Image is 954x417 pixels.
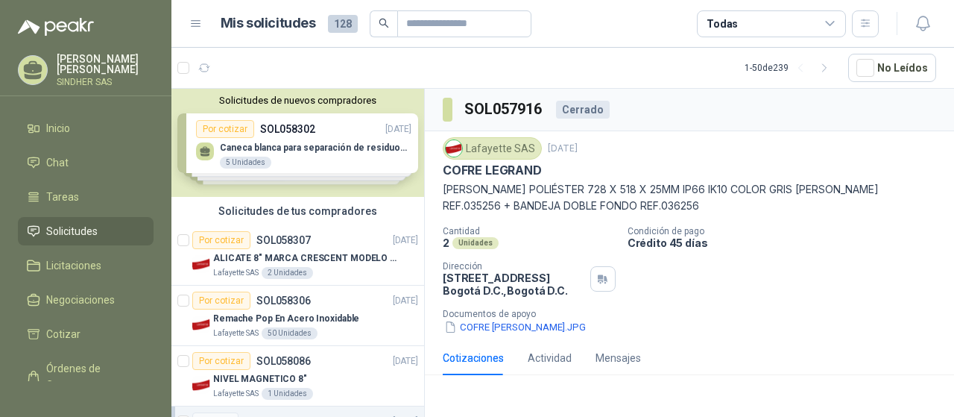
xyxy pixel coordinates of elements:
div: Por cotizar [192,292,250,310]
p: Lafayette SAS [213,267,259,279]
div: Por cotizar [192,231,250,249]
p: SINDHER SAS [57,78,154,87]
p: [DATE] [548,142,578,156]
a: Por cotizarSOL058086[DATE] Company LogoNIVEL MAGNETICO 8"Lafayette SAS1 Unidades [171,346,424,407]
span: Órdenes de Compra [46,360,139,393]
a: Licitaciones [18,251,154,280]
p: Remache Pop En Acero Inoxidable [213,312,359,326]
button: COFRE [PERSON_NAME].JPG [443,319,587,335]
p: Lafayette SAS [213,327,259,339]
a: Chat [18,148,154,177]
span: search [379,18,389,28]
div: Cerrado [556,101,610,119]
p: SOL058306 [256,295,311,306]
div: Todas [707,16,738,32]
a: Por cotizarSOL058306[DATE] Company LogoRemache Pop En Acero InoxidableLafayette SAS50 Unidades [171,286,424,346]
div: Mensajes [596,350,641,366]
a: Negociaciones [18,286,154,314]
span: Chat [46,154,69,171]
span: Solicitudes [46,223,98,239]
div: Cotizaciones [443,350,504,366]
div: 2 Unidades [262,267,313,279]
p: ALICATE 8" MARCA CRESCENT MODELO 38008tv [213,251,399,266]
div: Actividad [528,350,572,366]
p: SOL058307 [256,235,311,245]
p: NIVEL MAGNETICO 8" [213,372,307,386]
a: Órdenes de Compra [18,354,154,399]
a: Cotizar [18,320,154,348]
h3: SOL057916 [464,98,544,121]
p: [PERSON_NAME] POLIÉSTER 728 X 518 X 25MM IP66 IK10 COLOR GRIS [PERSON_NAME] REF.035256 + BANDEJA ... [443,181,936,214]
span: 128 [328,15,358,33]
img: Company Logo [192,376,210,394]
div: Solicitudes de nuevos compradoresPor cotizarSOL058302[DATE] Caneca blanca para separación de resi... [171,89,424,197]
a: Por cotizarSOL058307[DATE] Company LogoALICATE 8" MARCA CRESCENT MODELO 38008tvLafayette SAS2 Uni... [171,225,424,286]
div: Lafayette SAS [443,137,542,160]
p: [PERSON_NAME] [PERSON_NAME] [57,54,154,75]
button: Solicitudes de nuevos compradores [177,95,418,106]
p: 2 [443,236,449,249]
p: [STREET_ADDRESS] Bogotá D.C. , Bogotá D.C. [443,272,584,297]
a: Tareas [18,183,154,211]
div: Unidades [452,237,499,249]
p: Condición de pago [628,226,948,236]
div: 1 Unidades [262,388,313,400]
p: [DATE] [393,233,418,248]
p: Dirección [443,261,584,272]
a: Inicio [18,114,154,142]
span: Cotizar [46,326,80,342]
img: Company Logo [192,316,210,333]
img: Company Logo [446,140,462,157]
span: Tareas [46,189,79,205]
img: Company Logo [192,255,210,273]
p: Documentos de apoyo [443,309,948,319]
h1: Mis solicitudes [221,13,316,34]
a: Solicitudes [18,217,154,245]
p: COFRE LEGRAND [443,163,542,178]
p: Crédito 45 días [628,236,948,249]
span: Negociaciones [46,292,115,308]
div: 1 - 50 de 239 [745,56,836,80]
span: Licitaciones [46,257,101,274]
span: Inicio [46,120,70,137]
p: Lafayette SAS [213,388,259,400]
div: Solicitudes de tus compradores [171,197,424,225]
p: [DATE] [393,354,418,369]
div: Por cotizar [192,352,250,370]
p: [DATE] [393,294,418,308]
p: SOL058086 [256,356,311,366]
p: Cantidad [443,226,616,236]
button: No Leídos [848,54,936,82]
img: Logo peakr [18,18,94,36]
div: 50 Unidades [262,327,318,339]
